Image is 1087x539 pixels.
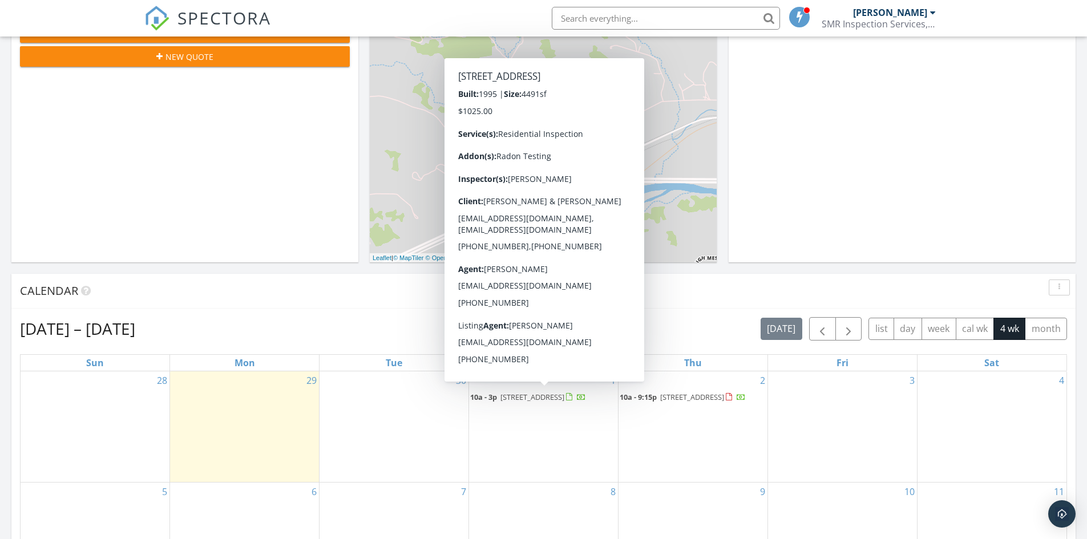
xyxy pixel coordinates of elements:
[144,6,169,31] img: The Best Home Inspection Software - Spectora
[682,355,704,371] a: Thursday
[761,318,802,340] button: [DATE]
[531,355,555,371] a: Wednesday
[1048,500,1076,528] div: Open Intercom Messenger
[660,392,724,402] span: [STREET_ADDRESS]
[608,371,618,390] a: Go to October 1, 2025
[608,483,618,501] a: Go to October 8, 2025
[459,483,468,501] a: Go to October 7, 2025
[470,392,586,402] a: 10a - 3p [STREET_ADDRESS]
[1025,318,1067,340] button: month
[552,7,780,30] input: Search everything...
[470,392,497,402] span: 10a - 3p
[758,371,767,390] a: Go to October 2, 2025
[383,355,405,371] a: Tuesday
[767,371,917,483] td: Go to October 3, 2025
[1057,371,1066,390] a: Go to October 4, 2025
[620,391,766,404] a: 10a - 9:15p [STREET_ADDRESS]
[309,483,319,501] a: Go to October 6, 2025
[835,317,862,341] button: Next
[320,371,469,483] td: Go to September 30, 2025
[917,371,1066,483] td: Go to October 4, 2025
[393,254,424,261] a: © MapTiler
[165,51,213,63] span: New Quote
[232,355,257,371] a: Monday
[84,355,106,371] a: Sunday
[469,371,619,483] td: Go to October 1, 2025
[993,318,1025,340] button: 4 wk
[822,18,936,30] div: SMR Inspection Services, LLC
[304,371,319,390] a: Go to September 29, 2025
[21,371,170,483] td: Go to September 28, 2025
[373,254,391,261] a: Leaflet
[620,392,657,402] span: 10a - 9:15p
[620,392,746,402] a: 10a - 9:15p [STREET_ADDRESS]
[834,355,851,371] a: Friday
[160,483,169,501] a: Go to October 5, 2025
[170,371,320,483] td: Go to September 29, 2025
[20,317,135,340] h2: [DATE] – [DATE]
[426,254,511,261] a: © OpenStreetMap contributors
[370,253,514,263] div: |
[1052,483,1066,501] a: Go to October 11, 2025
[809,317,836,341] button: Previous
[902,483,917,501] a: Go to October 10, 2025
[868,318,894,340] button: list
[894,318,922,340] button: day
[177,6,271,30] span: SPECTORA
[470,391,617,404] a: 10a - 3p [STREET_ADDRESS]
[20,283,78,298] span: Calendar
[155,371,169,390] a: Go to September 28, 2025
[20,46,350,67] button: New Quote
[500,392,564,402] span: [STREET_ADDRESS]
[922,318,956,340] button: week
[144,15,271,39] a: SPECTORA
[454,371,468,390] a: Go to September 30, 2025
[618,371,767,483] td: Go to October 2, 2025
[982,355,1001,371] a: Saturday
[907,371,917,390] a: Go to October 3, 2025
[758,483,767,501] a: Go to October 9, 2025
[853,7,927,18] div: [PERSON_NAME]
[956,318,995,340] button: cal wk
